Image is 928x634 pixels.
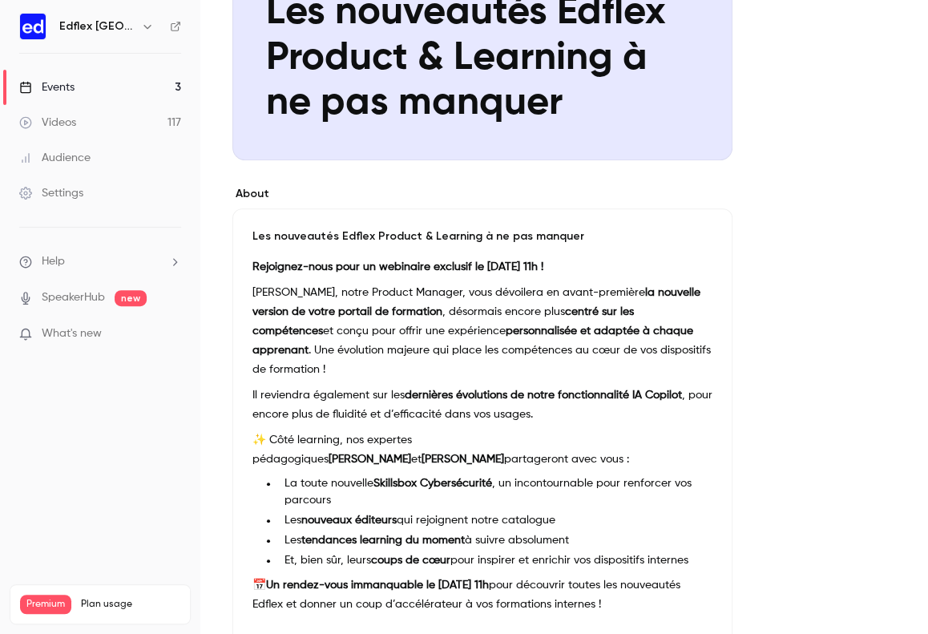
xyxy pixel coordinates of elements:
span: What's new [42,325,102,342]
strong: dernières évolutions de notre fonctionnalité IA Copilot [405,390,682,401]
li: Les qui rejoignent notre catalogue [278,512,712,529]
div: Audience [19,150,91,166]
span: Plan usage [81,598,180,611]
img: Edflex France [20,14,46,39]
strong: [PERSON_NAME] [329,454,411,465]
p: Les nouveautés Edflex Product & Learning à ne pas manquer [252,228,712,244]
h6: Edflex [GEOGRAPHIC_DATA] [59,18,135,34]
li: La toute nouvelle , un incontournable pour renforcer vos parcours [278,475,712,509]
label: About [232,186,732,202]
strong: tendances learning du moment [301,535,465,546]
span: Help [42,253,65,270]
p: ✨ Côté learning, nos expertes pédagogiques et partageront avec vous : [252,430,712,469]
div: Settings [19,185,83,201]
p: [PERSON_NAME], notre Product Manager, vous dévoilera en avant-première , désormais encore plus et... [252,283,712,379]
strong: nouveaux éditeurs [301,515,397,526]
span: new [115,290,147,306]
span: Premium [20,595,71,614]
a: SpeakerHub [42,289,105,306]
li: Et, bien sûr, leurs pour inspirer et enrichir vos dispositifs internes [278,552,712,569]
strong: [PERSON_NAME] [422,454,504,465]
li: help-dropdown-opener [19,253,181,270]
p: 📅 pour découvrir toutes les nouveautés Edflex et donner un coup d’accélérateur à vos formations i... [252,575,712,614]
strong: Un rendez-vous immanquable le [DATE] 11h [266,579,489,591]
strong: Skillsbox Cybersécurité [373,478,492,489]
strong: coups de cœur [371,555,450,566]
p: Il reviendra également sur les , pour encore plus de fluidité et d’efficacité dans vos usages. [252,386,712,424]
li: Les à suivre absolument [278,532,712,549]
iframe: Noticeable Trigger [162,327,181,341]
strong: Rejoignez-nous pour un webinaire exclusif le [DATE] 11h ! [252,261,543,273]
div: Events [19,79,75,95]
div: Videos [19,115,76,131]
